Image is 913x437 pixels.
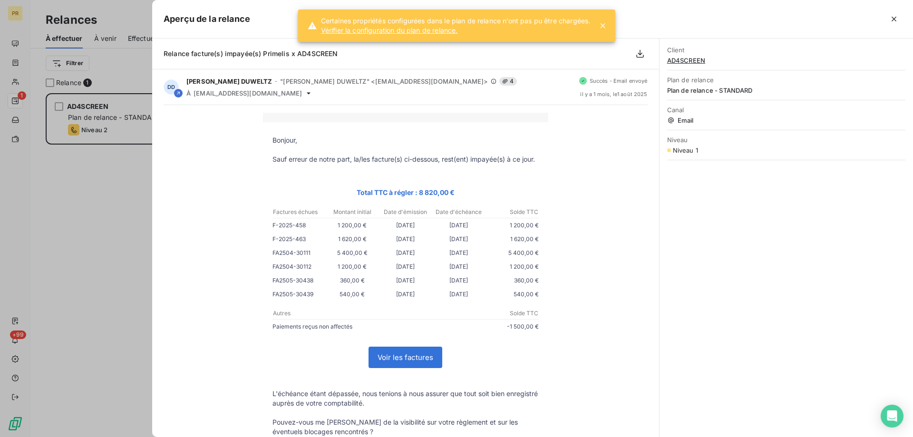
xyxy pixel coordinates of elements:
[272,234,326,244] p: F-2025-463
[379,220,432,230] p: [DATE]
[673,146,698,154] span: Niveau 1
[379,234,432,244] p: [DATE]
[326,275,379,285] p: 360,00 €
[667,117,905,124] span: Email
[272,155,539,164] p: Sauf erreur de notre part, la/les facture(s) ci-dessous, rest(ent) impayée(s) à ce jour.
[369,347,442,368] a: Voir les factures
[379,262,432,272] p: [DATE]
[164,79,179,95] div: DD
[486,248,539,258] p: 5 400,00 €
[486,234,539,244] p: 1 620,00 €
[379,289,432,299] p: [DATE]
[590,78,648,84] span: Succès - Email envoyé
[326,262,379,272] p: 1 200,00 €
[433,208,485,216] p: Date d'échéance
[432,262,486,272] p: [DATE]
[667,76,905,84] span: Plan de relance
[379,275,432,285] p: [DATE]
[432,220,486,230] p: [DATE]
[164,12,250,26] h5: Aperçu de la relance
[406,309,538,318] p: Solde TTC
[486,208,538,216] p: Solde TTC
[273,208,325,216] p: Factures échues
[881,405,903,427] div: Open Intercom Messenger
[432,289,486,299] p: [DATE]
[326,289,379,299] p: 540,00 €
[486,275,539,285] p: 360,00 €
[272,389,539,408] p: L'échéance étant dépassée, nous tenions à nous assurer que tout soit bien enregistré auprès de vo...
[667,46,905,54] span: Client
[326,248,379,258] p: 5 400,00 €
[432,234,486,244] p: [DATE]
[486,289,539,299] p: 540,00 €
[194,89,302,97] span: [EMAIL_ADDRESS][DOMAIN_NAME]
[272,289,326,299] p: FA2505-30439
[667,57,905,64] span: AD4SCREEN
[272,136,539,145] p: Bonjour,
[186,78,272,85] span: [PERSON_NAME] DUWELTZ
[326,208,379,216] p: Montant initial
[272,275,326,285] p: FA2505-30438
[272,418,539,437] p: Pouvez-vous me [PERSON_NAME] de la visibilité sur votre règlement et sur les éventuels blocages r...
[273,309,405,318] p: Autres
[499,77,516,86] span: 4
[486,220,539,230] p: 1 200,00 €
[432,248,486,258] p: [DATE]
[272,321,406,331] p: Paiements reçus non affectés
[272,187,539,198] p: Total TTC à régler : 8 820,00 €
[275,78,277,84] span: -
[580,91,647,97] span: il y a 1 mois , le 1 août 2025
[432,275,486,285] p: [DATE]
[379,208,432,216] p: Date d'émission
[667,87,905,94] span: Plan de relance - STANDARD
[667,136,905,144] span: Niveau
[272,248,326,258] p: FA2504-30111
[186,89,191,97] span: À
[164,49,338,58] span: Relance facture(s) impayée(s) Primelis x AD4SCREEN
[667,106,905,114] span: Canal
[406,321,539,331] p: -1 500,00 €
[280,78,488,85] span: "[PERSON_NAME] DUWELTZ" <[EMAIL_ADDRESS][DOMAIN_NAME]>
[272,220,326,230] p: F-2025-458
[326,234,379,244] p: 1 620,00 €
[379,248,432,258] p: [DATE]
[326,220,379,230] p: 1 200,00 €
[272,262,326,272] p: FA2504-30112
[486,262,539,272] p: 1 200,00 €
